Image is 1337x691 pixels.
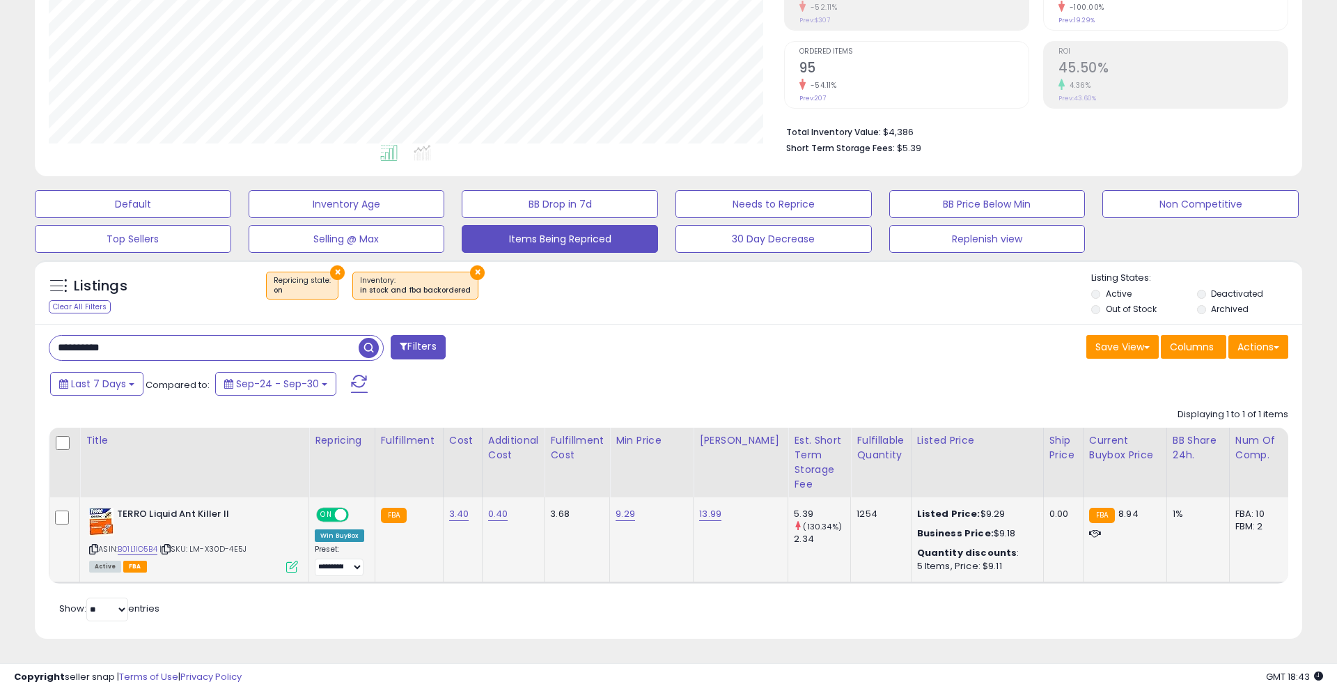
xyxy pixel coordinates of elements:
[857,433,905,463] div: Fulfillable Quantity
[89,508,298,571] div: ASIN:
[616,507,635,521] a: 9.29
[318,509,335,521] span: ON
[889,225,1086,253] button: Replenish view
[1170,340,1214,354] span: Columns
[794,508,850,520] div: 5.39
[391,335,445,359] button: Filters
[89,561,121,573] span: All listings currently available for purchase on Amazon
[74,277,127,296] h5: Listings
[550,508,599,520] div: 3.68
[794,433,845,492] div: Est. Short Term Storage Fee
[857,508,900,520] div: 1254
[917,507,980,520] b: Listed Price:
[14,671,242,684] div: seller snap | |
[118,543,157,555] a: B01L1IO5B4
[1161,335,1226,359] button: Columns
[449,433,476,448] div: Cost
[249,190,445,218] button: Inventory Age
[274,286,331,295] div: on
[146,378,210,391] span: Compared to:
[897,141,921,155] span: $5.39
[1091,272,1301,285] p: Listing States:
[675,225,872,253] button: 30 Day Decrease
[917,546,1017,559] b: Quantity discounts
[347,509,369,521] span: OFF
[1211,303,1249,315] label: Archived
[799,94,826,102] small: Prev: 207
[1118,507,1139,520] span: 8.94
[889,190,1086,218] button: BB Price Below Min
[1228,335,1288,359] button: Actions
[462,190,658,218] button: BB Drop in 7d
[1089,508,1115,523] small: FBA
[180,670,242,683] a: Privacy Policy
[117,508,286,525] b: TERRO Liquid Ant Killer ll
[675,190,872,218] button: Needs to Reprice
[381,508,407,523] small: FBA
[123,561,147,573] span: FBA
[1065,2,1104,13] small: -100.00%
[917,433,1038,448] div: Listed Price
[786,126,881,138] b: Total Inventory Value:
[488,507,508,521] a: 0.40
[86,433,303,448] div: Title
[1058,60,1288,79] h2: 45.50%
[315,433,369,448] div: Repricing
[1178,408,1288,421] div: Displaying 1 to 1 of 1 items
[449,507,469,521] a: 3.40
[1173,433,1223,463] div: BB Share 24h.
[236,377,319,391] span: Sep-24 - Sep-30
[794,533,850,545] div: 2.34
[470,265,485,280] button: ×
[274,275,331,296] span: Repricing state :
[1049,508,1072,520] div: 0.00
[803,521,841,532] small: (130.34%)
[1211,288,1263,300] label: Deactivated
[1086,335,1159,359] button: Save View
[315,529,364,542] div: Win BuyBox
[699,507,721,521] a: 13.99
[59,602,159,615] span: Show: entries
[215,372,336,396] button: Sep-24 - Sep-30
[89,508,114,536] img: 51nDDXAfmDL._SL40_.jpg
[49,300,111,313] div: Clear All Filters
[786,142,895,154] b: Short Term Storage Fees:
[50,372,143,396] button: Last 7 Days
[1089,433,1161,463] div: Current Buybox Price
[1102,190,1299,218] button: Non Competitive
[699,433,782,448] div: [PERSON_NAME]
[35,190,231,218] button: Default
[616,433,687,448] div: Min Price
[786,123,1278,139] li: $4,386
[806,2,838,13] small: -52.11%
[71,377,126,391] span: Last 7 Days
[799,60,1029,79] h2: 95
[917,508,1033,520] div: $9.29
[315,545,364,576] div: Preset:
[917,560,1033,573] div: 5 Items, Price: $9.11
[1058,48,1288,56] span: ROI
[119,670,178,683] a: Terms of Use
[917,547,1033,559] div: :
[1235,433,1286,463] div: Num of Comp.
[462,225,658,253] button: Items Being Repriced
[917,527,994,540] b: Business Price:
[1058,16,1095,24] small: Prev: 19.29%
[799,48,1029,56] span: Ordered Items
[550,433,604,463] div: Fulfillment Cost
[381,433,437,448] div: Fulfillment
[1235,520,1281,533] div: FBM: 2
[1049,433,1077,463] div: Ship Price
[1173,508,1219,520] div: 1%
[488,433,539,463] div: Additional Cost
[360,275,471,296] span: Inventory :
[1065,80,1091,91] small: 4.36%
[806,80,837,91] small: -54.11%
[1106,303,1157,315] label: Out of Stock
[360,286,471,295] div: in stock and fba backordered
[917,527,1033,540] div: $9.18
[330,265,345,280] button: ×
[1266,670,1323,683] span: 2025-10-8 18:43 GMT
[35,225,231,253] button: Top Sellers
[799,16,830,24] small: Prev: $307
